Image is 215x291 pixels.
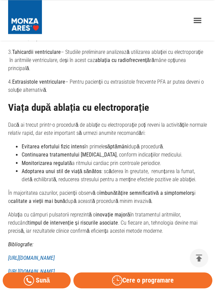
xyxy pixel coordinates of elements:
a: Sună [3,272,71,288]
strong: Evitarea efortului fizic intens [22,143,85,150]
p: În majoritatea cazurilor, pacienții observă o și o după această procedură minim invazivă. [8,189,207,205]
strong: inovație majoră [96,211,130,217]
li: în primele după procedură. [22,143,207,151]
strong: calitate a vieții mai bună [11,198,65,204]
li: , conform indicațiilor medicului. [22,151,207,159]
button: open drawer [188,11,207,30]
strong: ablația cu radiofrecvență [95,57,150,63]
li: : scăderea în greutate, renunțarea la fumat, dietă echilibrată, reducerea stresului pentru a menț... [22,167,207,183]
p: 3. – Studiile preliminare analizează utilizarea ablației cu electroporație în aritmiile ventricul... [8,48,207,72]
p: 4. – Pentru pacienții cu extrasistole frecvente PFA ar putea deveni o soluție alternativă. [8,78,207,94]
button: delete [190,249,208,267]
strong: Tahicardii ventriculare [12,49,61,55]
strong: îmbunătățire semnificativă a simptomelor [99,189,191,196]
strong: Adoptarea unui stil de viață sănătos [22,168,101,174]
strong: timpul de intervenție și riscurile asociate [28,219,118,226]
button: Cere o programare [73,272,212,288]
strong: Monitorizarea regulată [22,160,72,166]
a: [URL][DOMAIN_NAME] [8,268,55,274]
li: a ritmului cardiac prin controale periodice. [22,159,207,167]
p: Dacă ai trecut printr-o procedură de ablație cu electroporație poți reveni la activitățile normal... [8,121,207,137]
p: Ablația cu câmpuri pulsatorii reprezintă o în tratamentul aritmiilor, reducând . Cu fiecare an, t... [8,210,207,235]
strong: Extrasistole ventriculare [12,79,65,85]
strong: Bibliografie: [8,241,33,247]
strong: Continuarea tratamentului [MEDICAL_DATA] [22,151,117,158]
h2: Viața după ablația cu electroporație [8,102,207,113]
strong: săptămâni [105,143,128,150]
a: [URL][DOMAIN_NAME] [8,254,55,261]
